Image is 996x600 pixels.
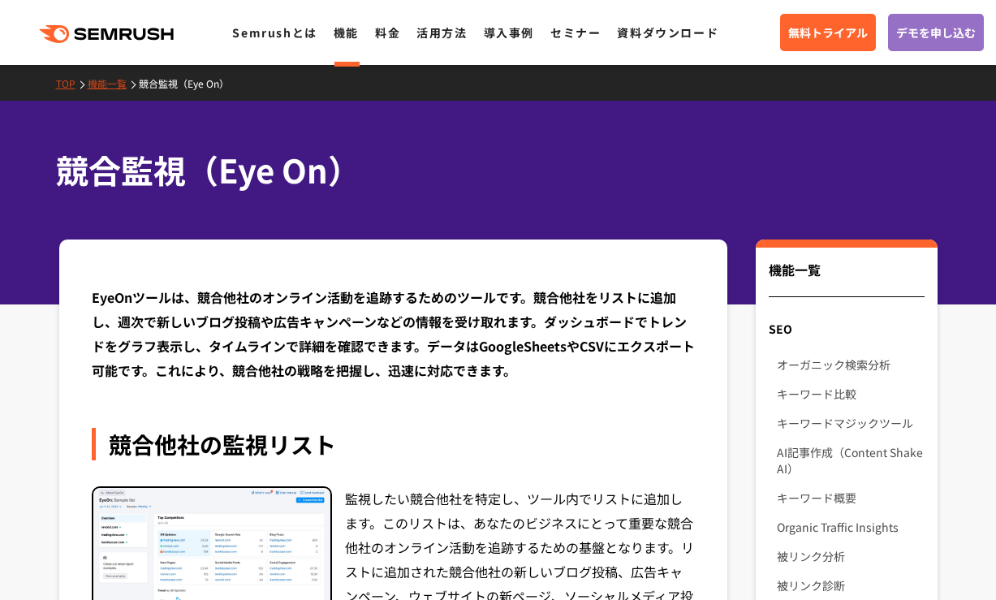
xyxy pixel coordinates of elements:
a: 資料ダウンロード [617,24,718,41]
a: セミナー [550,24,601,41]
a: 活用方法 [416,24,467,41]
h1: 競合監視（Eye On） [56,146,925,194]
a: キーワード概要 [777,483,924,512]
a: Semrushとは [232,24,317,41]
a: Organic Traffic Insights [777,512,924,542]
a: 機能一覧 [88,76,139,90]
span: デモを申し込む [896,24,976,41]
div: 競合他社の監視リスト [92,428,696,460]
div: 機能一覧 [769,260,924,297]
a: 無料トライアル [780,14,876,51]
span: 無料トライアル [788,24,868,41]
a: オーガニック検索分析 [777,350,924,379]
a: AI記事作成（Content Shake AI） [777,438,924,483]
a: デモを申し込む [888,14,984,51]
div: EyeOnツールは、競合他社のオンライン活動を追跡するためのツールです。競合他社をリストに追加し、週次で新しいブログ投稿や広告キャンペーンなどの情報を受け取れます。ダッシュボードでトレンドをグラ... [92,285,696,382]
div: SEO [756,314,937,343]
a: 被リンク分析 [777,542,924,571]
a: キーワード比較 [777,379,924,408]
a: 競合監視（Eye On） [139,76,241,90]
a: 被リンク診断 [777,571,924,600]
a: TOP [56,76,88,90]
a: キーワードマジックツール [777,408,924,438]
a: 導入事例 [484,24,534,41]
a: 料金 [375,24,400,41]
a: 機能 [334,24,359,41]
